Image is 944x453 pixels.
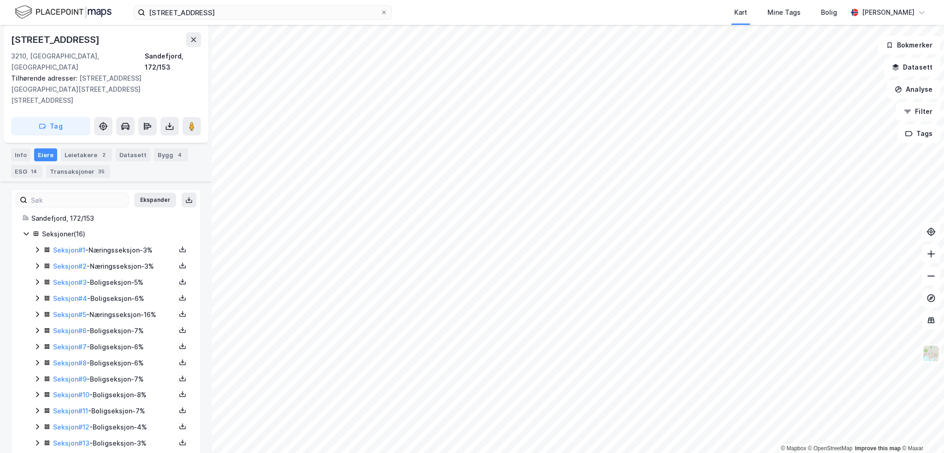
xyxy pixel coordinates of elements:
[53,358,176,369] div: - Boligseksjon - 6%
[31,213,189,224] div: Sandefjord, 172/153
[821,7,837,18] div: Bolig
[15,4,112,20] img: logo.f888ab2527a4732fd821a326f86c7f29.svg
[53,261,176,272] div: - Næringsseksjon - 3%
[53,311,86,318] a: Seksjon#5
[53,423,89,431] a: Seksjon#12
[767,7,801,18] div: Mine Tags
[734,7,747,18] div: Kart
[53,325,176,336] div: - Boligseksjon - 7%
[53,245,176,256] div: - Næringsseksjon - 3%
[11,51,145,73] div: 3210, [GEOGRAPHIC_DATA], [GEOGRAPHIC_DATA]
[11,117,90,135] button: Tag
[862,7,914,18] div: [PERSON_NAME]
[878,36,940,54] button: Bokmerker
[53,293,176,304] div: - Boligseksjon - 6%
[11,74,79,82] span: Tilhørende adresser:
[53,359,87,367] a: Seksjon#8
[34,148,57,161] div: Eiere
[53,391,89,399] a: Seksjon#10
[855,445,901,452] a: Improve this map
[11,73,194,106] div: [STREET_ADDRESS][GEOGRAPHIC_DATA][STREET_ADDRESS][STREET_ADDRESS]
[884,58,940,76] button: Datasett
[922,345,940,362] img: Z
[53,327,87,335] a: Seksjon#6
[27,193,128,207] input: Søk
[53,406,176,417] div: - Boligseksjon - 7%
[145,6,380,19] input: Søk på adresse, matrikkel, gårdeiere, leietakere eller personer
[53,389,176,400] div: - Boligseksjon - 8%
[96,167,106,176] div: 35
[53,375,87,383] a: Seksjon#9
[781,445,806,452] a: Mapbox
[116,148,150,161] div: Datasett
[808,445,853,452] a: OpenStreetMap
[145,51,201,73] div: Sandefjord, 172/153
[53,246,85,254] a: Seksjon#1
[154,148,188,161] div: Bygg
[11,32,101,47] div: [STREET_ADDRESS]
[99,150,108,159] div: 2
[898,409,944,453] iframe: Chat Widget
[898,409,944,453] div: Kontrollprogram for chat
[53,262,87,270] a: Seksjon#2
[53,294,87,302] a: Seksjon#4
[53,439,89,447] a: Seksjon#13
[175,150,184,159] div: 4
[53,374,176,385] div: - Boligseksjon - 7%
[53,343,87,351] a: Seksjon#7
[29,167,39,176] div: 14
[896,102,940,121] button: Filter
[46,165,110,178] div: Transaksjoner
[53,407,88,415] a: Seksjon#11
[887,80,940,99] button: Analyse
[53,438,176,449] div: - Boligseksjon - 3%
[53,277,176,288] div: - Boligseksjon - 5%
[53,341,176,353] div: - Boligseksjon - 6%
[53,422,176,433] div: - Boligseksjon - 4%
[42,229,189,240] div: Seksjoner ( 16 )
[134,193,176,207] button: Ekspander
[53,278,87,286] a: Seksjon#3
[61,148,112,161] div: Leietakere
[11,165,42,178] div: ESG
[11,148,30,161] div: Info
[897,124,940,143] button: Tags
[53,309,176,320] div: - Næringsseksjon - 16%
